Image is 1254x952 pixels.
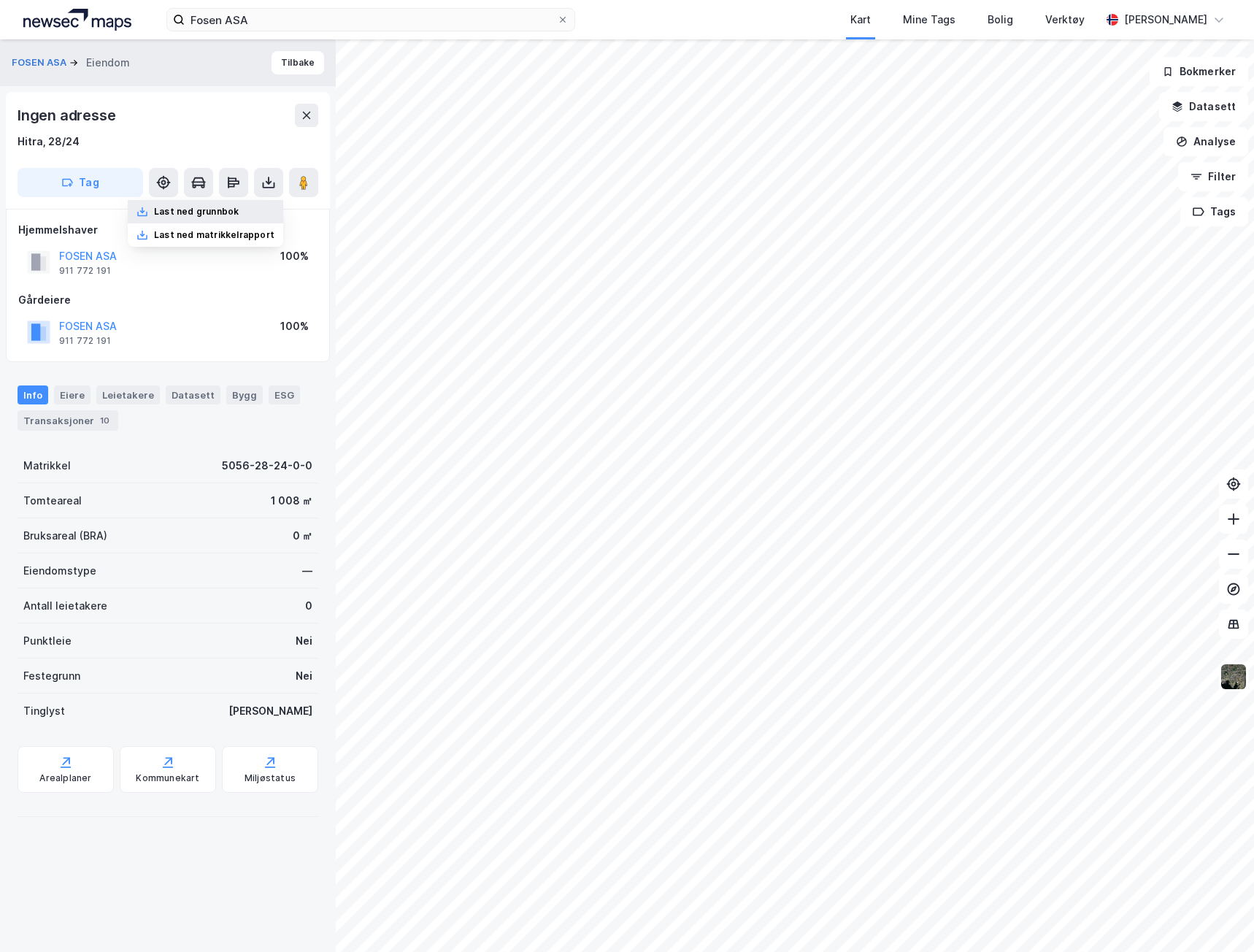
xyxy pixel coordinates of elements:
[154,229,274,241] div: Last ned matrikkelrapport
[185,9,557,31] input: Søk på adresse, matrikkel, gårdeiere, leietakere eller personer
[18,291,318,309] div: Gårdeiere
[154,206,239,218] div: Last ned grunnbok
[1180,197,1248,226] button: Tags
[23,9,131,31] img: logo.a4113a55bc3d86da70a041830d287a7e.svg
[293,527,312,545] div: 0 ㎡
[903,11,955,28] div: Mine Tags
[18,221,318,239] div: Hjemmelshaver
[1220,663,1247,691] img: 9k=
[226,385,263,404] div: Bygg
[1045,11,1085,28] div: Verktøy
[18,133,80,150] div: Hitra, 28/24
[1181,882,1254,952] iframe: Chat Widget
[18,385,48,404] div: Info
[1150,57,1248,86] button: Bokmerker
[280,247,309,265] div: 100%
[12,55,69,70] button: FOSEN ASA
[988,11,1013,28] div: Bolig
[245,772,296,784] div: Miljøstatus
[97,413,112,428] div: 10
[86,54,130,72] div: Eiendom
[136,772,199,784] div: Kommunekart
[302,562,312,580] div: —
[280,318,309,335] div: 100%
[23,527,107,545] div: Bruksareal (BRA)
[222,457,312,475] div: 5056-28-24-0-0
[23,632,72,650] div: Punktleie
[18,410,118,431] div: Transaksjoner
[18,104,118,127] div: Ingen adresse
[18,168,143,197] button: Tag
[23,562,96,580] div: Eiendomstype
[272,51,324,74] button: Tilbake
[305,597,312,615] div: 0
[271,492,312,510] div: 1 008 ㎡
[96,385,160,404] div: Leietakere
[23,667,80,685] div: Festegrunn
[23,702,65,720] div: Tinglyst
[296,667,312,685] div: Nei
[59,335,111,347] div: 911 772 191
[1181,882,1254,952] div: Kontrollprogram for chat
[23,597,107,615] div: Antall leietakere
[23,457,71,475] div: Matrikkel
[23,492,82,510] div: Tomteareal
[54,385,91,404] div: Eiere
[59,265,111,277] div: 911 772 191
[269,385,300,404] div: ESG
[166,385,220,404] div: Datasett
[1124,11,1207,28] div: [PERSON_NAME]
[850,11,871,28] div: Kart
[39,772,91,784] div: Arealplaner
[228,702,312,720] div: [PERSON_NAME]
[296,632,312,650] div: Nei
[1163,127,1248,156] button: Analyse
[1178,162,1248,191] button: Filter
[1159,92,1248,121] button: Datasett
